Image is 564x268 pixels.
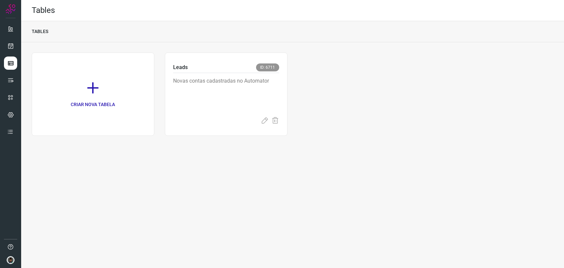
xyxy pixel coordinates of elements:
[256,63,279,71] span: ID: 6711
[6,4,16,14] img: Logo
[32,53,154,136] a: CRIAR NOVA TABELA
[173,63,188,71] p: Leads
[7,256,15,264] img: d44150f10045ac5288e451a80f22ca79.png
[173,77,272,110] p: Novas contas cadastradas no Automator
[32,28,48,35] p: TABLES
[32,6,55,15] h2: Tables
[71,101,115,108] p: CRIAR NOVA TABELA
